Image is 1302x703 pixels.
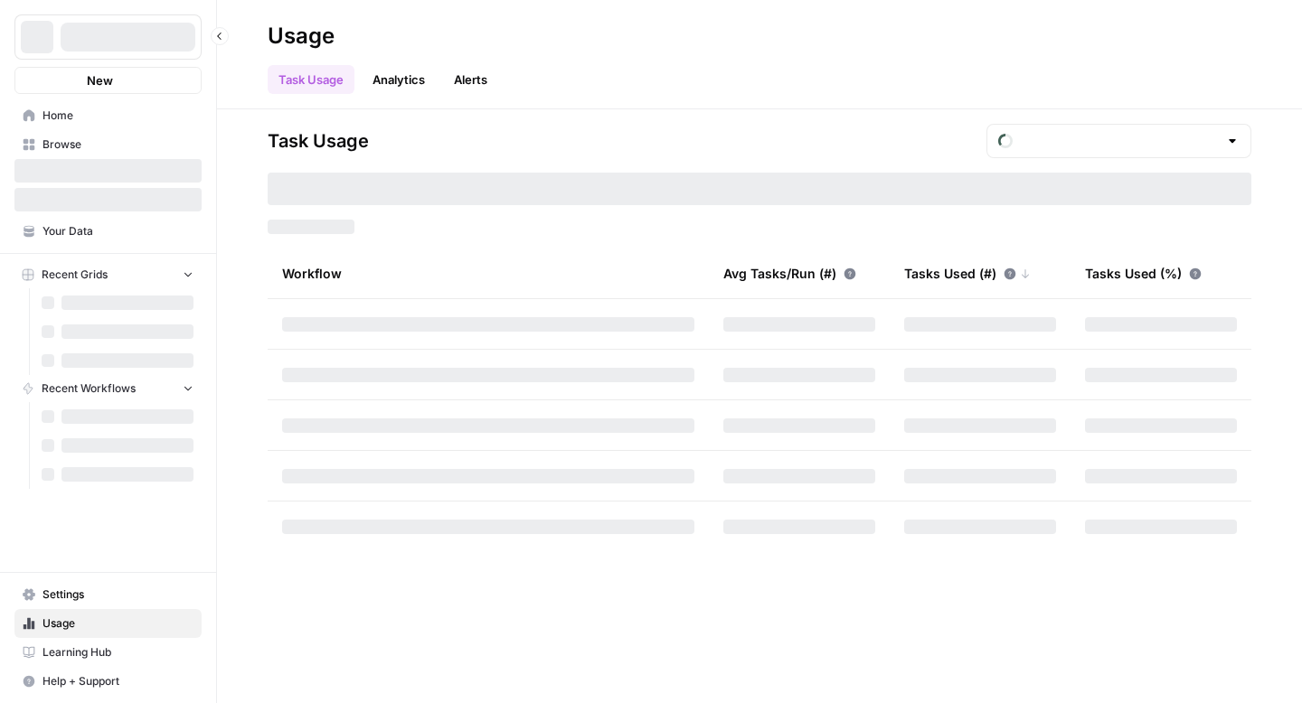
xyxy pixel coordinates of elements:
a: Task Usage [268,65,354,94]
a: Analytics [362,65,436,94]
span: Settings [42,586,193,603]
a: Browse [14,130,202,159]
div: Tasks Used (%) [1085,248,1202,298]
a: Home [14,101,202,130]
span: Recent Workflows [42,380,136,397]
span: Task Usage [268,128,369,154]
a: Usage [14,609,202,638]
button: Recent Grids [14,261,202,288]
a: Learning Hub [14,638,202,667]
span: Usage [42,615,193,632]
button: Recent Workflows [14,375,202,402]
a: Settings [14,580,202,609]
a: Your Data [14,217,202,246]
span: Recent Grids [42,267,108,283]
button: Help + Support [14,667,202,696]
span: Home [42,108,193,124]
span: New [87,71,113,89]
span: Help + Support [42,673,193,689]
div: Workflow [282,248,694,298]
div: Tasks Used (#) [904,248,1031,298]
div: Avg Tasks/Run (#) [723,248,856,298]
span: Your Data [42,223,193,239]
div: Usage [268,22,335,51]
button: Alerts [443,65,498,94]
button: New [14,67,202,94]
span: Browse [42,136,193,153]
span: Learning Hub [42,644,193,661]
